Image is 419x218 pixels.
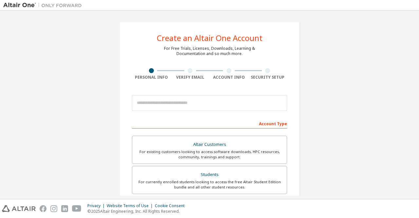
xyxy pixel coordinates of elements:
[157,34,263,42] div: Create an Altair One Account
[87,203,107,208] div: Privacy
[164,46,255,56] div: For Free Trials, Licenses, Downloads, Learning & Documentation and so much more.
[107,203,155,208] div: Website Terms of Use
[40,205,46,212] img: facebook.svg
[72,205,82,212] img: youtube.svg
[2,205,36,212] img: altair_logo.svg
[248,75,287,80] div: Security Setup
[155,203,189,208] div: Cookie Consent
[136,179,283,190] div: For currently enrolled students looking to access the free Altair Student Edition bundle and all ...
[132,118,287,129] div: Account Type
[87,208,189,214] p: © 2025 Altair Engineering, Inc. All Rights Reserved.
[50,205,57,212] img: instagram.svg
[3,2,85,9] img: Altair One
[132,75,171,80] div: Personal Info
[61,205,68,212] img: linkedin.svg
[209,75,248,80] div: Account Info
[136,140,283,149] div: Altair Customers
[136,170,283,179] div: Students
[171,75,210,80] div: Verify Email
[136,149,283,160] div: For existing customers looking to access software downloads, HPC resources, community, trainings ...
